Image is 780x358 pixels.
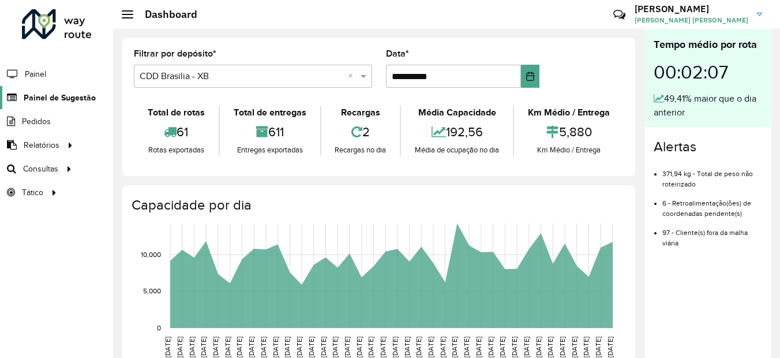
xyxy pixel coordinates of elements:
[134,47,216,61] label: Filtrar por depósito
[283,337,291,357] text: [DATE]
[662,189,762,219] li: 6 - Retroalimentação(ões) de coordenadas pendente(s)
[654,53,762,92] div: 00:02:07
[223,120,317,144] div: 611
[295,337,303,357] text: [DATE]
[475,337,482,357] text: [DATE]
[324,120,397,144] div: 2
[391,337,399,357] text: [DATE]
[143,288,161,295] text: 5,000
[523,337,530,357] text: [DATE]
[451,337,458,357] text: [DATE]
[635,3,748,14] h3: [PERSON_NAME]
[272,337,279,357] text: [DATE]
[386,47,409,61] label: Data
[137,120,216,144] div: 61
[164,337,171,357] text: [DATE]
[247,337,255,357] text: [DATE]
[260,337,267,357] text: [DATE]
[331,337,339,357] text: [DATE]
[606,337,614,357] text: [DATE]
[535,337,542,357] text: [DATE]
[607,2,632,27] a: Contato Rápido
[571,337,578,357] text: [DATE]
[404,144,510,156] div: Média de ocupação no dia
[132,197,624,214] h4: Capacidade por dia
[141,251,161,258] text: 10,000
[662,219,762,248] li: 97 - Cliente(s) fora da malha viária
[24,92,96,104] span: Painel de Sugestão
[23,163,58,175] span: Consultas
[320,337,327,357] text: [DATE]
[498,337,506,357] text: [DATE]
[404,106,510,120] div: Média Capacidade
[654,139,762,155] h4: Alertas
[439,337,447,357] text: [DATE]
[517,120,621,144] div: 5,880
[517,144,621,156] div: Km Médio / Entrega
[517,106,621,120] div: Km Médio / Entrega
[212,337,219,357] text: [DATE]
[176,337,183,357] text: [DATE]
[343,337,351,357] text: [DATE]
[324,144,397,156] div: Recargas no dia
[200,337,207,357] text: [DATE]
[427,337,434,357] text: [DATE]
[223,106,317,120] div: Total de entregas
[137,144,216,156] div: Rotas exportadas
[22,115,51,128] span: Pedidos
[324,106,397,120] div: Recargas
[188,337,196,357] text: [DATE]
[403,337,411,357] text: [DATE]
[582,337,590,357] text: [DATE]
[662,160,762,189] li: 371,94 kg - Total de peso não roteirizado
[404,120,510,144] div: 192,56
[379,337,387,357] text: [DATE]
[546,337,554,357] text: [DATE]
[654,37,762,53] div: Tempo médio por rota
[415,337,422,357] text: [DATE]
[463,337,470,357] text: [DATE]
[223,144,317,156] div: Entregas exportadas
[594,337,602,357] text: [DATE]
[307,337,315,357] text: [DATE]
[511,337,518,357] text: [DATE]
[367,337,374,357] text: [DATE]
[348,69,358,83] span: Clear all
[235,337,243,357] text: [DATE]
[355,337,363,357] text: [DATE]
[487,337,494,357] text: [DATE]
[558,337,566,357] text: [DATE]
[22,187,43,199] span: Tático
[133,8,197,21] h2: Dashboard
[24,139,59,151] span: Relatórios
[635,15,748,25] span: [PERSON_NAME] [PERSON_NAME]
[654,92,762,120] div: 49,41% maior que o dia anterior
[521,65,540,88] button: Choose Date
[224,337,231,357] text: [DATE]
[137,106,216,120] div: Total de rotas
[157,324,161,331] text: 0
[25,68,46,80] span: Painel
